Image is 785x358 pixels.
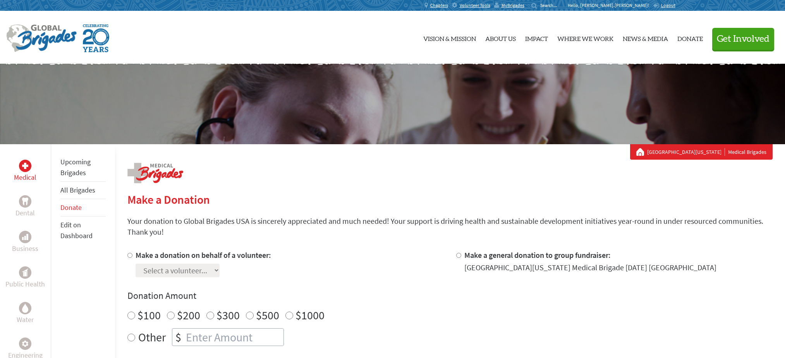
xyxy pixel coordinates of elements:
[568,2,653,9] p: Hello, [PERSON_NAME].[PERSON_NAME]!
[12,243,38,254] p: Business
[60,203,82,212] a: Donate
[677,17,703,58] a: Donate
[647,148,725,156] a: [GEOGRAPHIC_DATA][US_STATE]
[717,34,770,44] span: Get Involved
[14,172,36,183] p: Medical
[60,217,106,244] li: Edit on Dashboard
[83,24,109,52] img: Global Brigades Celebrating 20 Years
[423,17,476,58] a: Vision & Mission
[22,163,28,169] img: Medical
[60,182,106,199] li: All Brigades
[295,308,325,322] label: $1000
[525,17,548,58] a: Impact
[15,208,35,218] p: Dental
[460,2,490,9] span: Volunteer Tools
[5,279,45,290] p: Public Health
[22,198,28,205] img: Dental
[19,160,31,172] div: Medical
[19,231,31,243] div: Business
[502,2,524,9] span: MyBrigades
[17,314,34,325] p: Water
[60,153,106,182] li: Upcoming Brigades
[136,250,271,260] label: Make a donation on behalf of a volunteer:
[623,17,668,58] a: News & Media
[636,148,766,156] div: Medical Brigades
[19,302,31,314] div: Water
[430,2,448,9] span: Chapters
[127,290,773,302] h4: Donation Amount
[12,231,38,254] a: BusinessBusiness
[256,308,279,322] label: $500
[464,262,716,273] div: [GEOGRAPHIC_DATA][US_STATE] Medical Brigade [DATE] [GEOGRAPHIC_DATA]
[485,17,516,58] a: About Us
[14,160,36,183] a: MedicalMedical
[464,250,611,260] label: Make a general donation to group fundraiser:
[138,328,166,346] label: Other
[712,28,774,50] button: Get Involved
[653,2,675,9] a: Logout
[661,2,675,8] span: Logout
[177,308,200,322] label: $200
[22,341,28,347] img: Engineering
[19,338,31,350] div: Engineering
[172,329,184,346] div: $
[19,266,31,279] div: Public Health
[60,199,106,217] li: Donate
[22,234,28,240] img: Business
[22,269,28,276] img: Public Health
[17,302,34,325] a: WaterWater
[22,303,28,312] img: Water
[127,163,183,183] img: logo-medical.png
[557,17,613,58] a: Where We Work
[137,308,161,322] label: $100
[5,266,45,290] a: Public HealthPublic Health
[60,220,93,240] a: Edit on Dashboard
[15,195,35,218] a: DentalDental
[540,2,562,8] input: Search...
[60,186,95,194] a: All Brigades
[184,329,283,346] input: Enter Amount
[19,195,31,208] div: Dental
[127,193,773,206] h2: Make a Donation
[6,24,77,52] img: Global Brigades Logo
[60,157,91,177] a: Upcoming Brigades
[216,308,240,322] label: $300
[127,216,773,237] p: Your donation to Global Brigades USA is sincerely appreciated and much needed! Your support is dr...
